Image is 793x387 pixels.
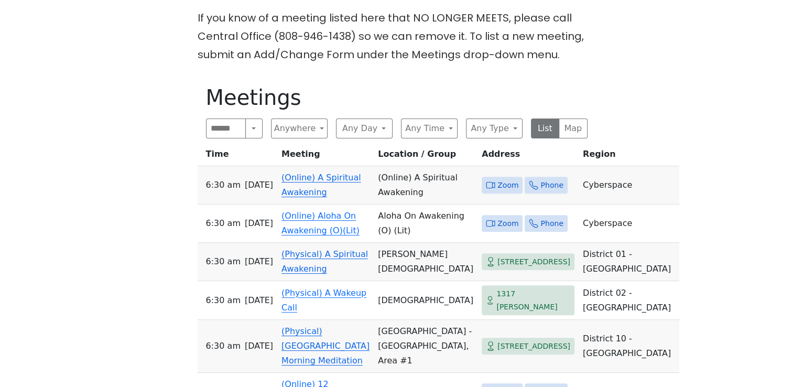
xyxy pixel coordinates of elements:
[206,119,246,138] input: Search
[466,119,523,138] button: Any Type
[245,178,273,192] span: [DATE]
[579,205,679,243] td: Cyberspace
[559,119,588,138] button: Map
[281,288,366,313] a: (Physical) A Wakeup Call
[336,119,393,138] button: Any Day
[245,293,273,308] span: [DATE]
[374,320,477,373] td: [GEOGRAPHIC_DATA] - [GEOGRAPHIC_DATA], Area #1
[579,147,679,166] th: Region
[206,339,241,353] span: 6:30 AM
[579,243,679,281] td: District 01 - [GEOGRAPHIC_DATA]
[198,147,278,166] th: Time
[477,147,579,166] th: Address
[374,281,477,320] td: [DEMOGRAPHIC_DATA]
[281,249,368,274] a: (Physical) A Spiritual Awakening
[579,320,679,373] td: District 10 - [GEOGRAPHIC_DATA]
[497,340,570,353] span: [STREET_ADDRESS]
[496,287,570,313] span: 1317 [PERSON_NAME]
[281,211,360,235] a: (Online) Aloha On Awakening (O)(Lit)
[245,216,273,231] span: [DATE]
[206,254,241,269] span: 6:30 AM
[374,205,477,243] td: Aloha On Awakening (O) (Lit)
[401,119,458,138] button: Any Time
[206,85,588,110] h1: Meetings
[206,293,241,308] span: 6:30 AM
[497,217,518,230] span: Zoom
[198,9,596,64] p: If you know of a meeting listed here that NO LONGER MEETS, please call Central Office (808-946-14...
[271,119,328,138] button: Anywhere
[579,281,679,320] td: District 02 - [GEOGRAPHIC_DATA]
[206,178,241,192] span: 6:30 AM
[277,147,374,166] th: Meeting
[497,255,570,268] span: [STREET_ADDRESS]
[281,173,361,197] a: (Online) A Spiritual Awakening
[497,179,518,192] span: Zoom
[540,217,563,230] span: Phone
[531,119,560,138] button: List
[245,339,273,353] span: [DATE]
[374,166,477,205] td: (Online) A Spiritual Awakening
[245,119,262,138] button: Search
[206,216,241,231] span: 6:30 AM
[540,179,563,192] span: Phone
[281,326,370,365] a: (Physical) [GEOGRAPHIC_DATA] Morning Meditation
[579,166,679,205] td: Cyberspace
[374,243,477,281] td: [PERSON_NAME][DEMOGRAPHIC_DATA]
[374,147,477,166] th: Location / Group
[245,254,273,269] span: [DATE]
